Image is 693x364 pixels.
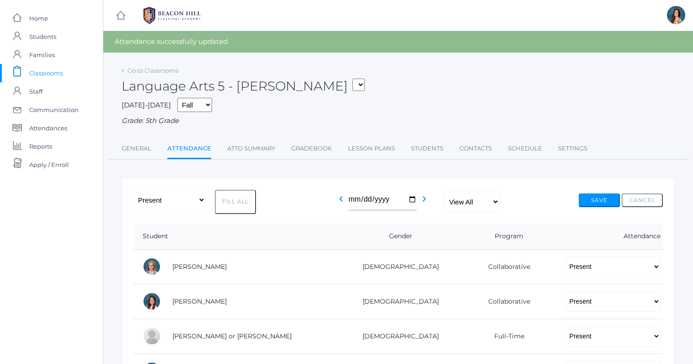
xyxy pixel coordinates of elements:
td: Collaborative [456,284,555,319]
th: Student [133,223,338,250]
td: Collaborative [456,249,555,284]
span: Attendances [29,119,67,137]
div: Grade: 5th Grade [122,116,675,126]
td: [DEMOGRAPHIC_DATA] [338,284,456,319]
a: Lesson Plans [348,139,395,158]
span: Reports [29,137,52,155]
div: Paige Albanese [143,257,161,276]
div: Attendance successfully updated. [103,31,693,53]
td: Full-Time [456,319,555,353]
a: Attendance [167,139,211,159]
div: Thomas or Tom Cope [143,327,161,345]
th: Program [456,223,555,250]
a: chevron_left [336,198,346,206]
h2: Language Arts 5 - [PERSON_NAME] [122,79,365,93]
div: Rebecca Salazar [667,6,685,24]
span: Students [29,27,56,46]
span: [DATE]-[DATE] [122,101,171,109]
span: Families [29,46,55,64]
th: Attendance [556,223,663,250]
button: Cancel [622,193,663,207]
a: Schedule [508,139,542,158]
span: Home [29,9,48,27]
i: chevron_right [419,193,430,204]
a: Contacts [459,139,492,158]
td: [DEMOGRAPHIC_DATA] [338,319,456,353]
a: Students [411,139,443,158]
img: BHCALogos-05-308ed15e86a5a0abce9b8dd61676a3503ac9727e845dece92d48e8588c001991.png [138,4,206,27]
span: Classrooms [29,64,63,82]
span: Staff [29,82,43,101]
a: General [122,139,151,158]
a: Settings [558,139,587,158]
a: [PERSON_NAME] [172,297,227,305]
button: Save [579,193,620,207]
a: [PERSON_NAME] or [PERSON_NAME] [172,332,292,340]
th: Gender [338,223,456,250]
a: Gradebook [291,139,332,158]
a: Go to Classrooms [128,67,178,74]
div: Grace Carpenter [143,292,161,310]
td: [DEMOGRAPHIC_DATA] [338,249,456,284]
a: [PERSON_NAME] [172,262,227,271]
a: Attd Summary [227,139,275,158]
button: Fill All [215,190,256,214]
span: Apply / Enroll [29,155,69,174]
span: Communication [29,101,79,119]
a: chevron_right [419,198,430,206]
i: chevron_left [336,193,346,204]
